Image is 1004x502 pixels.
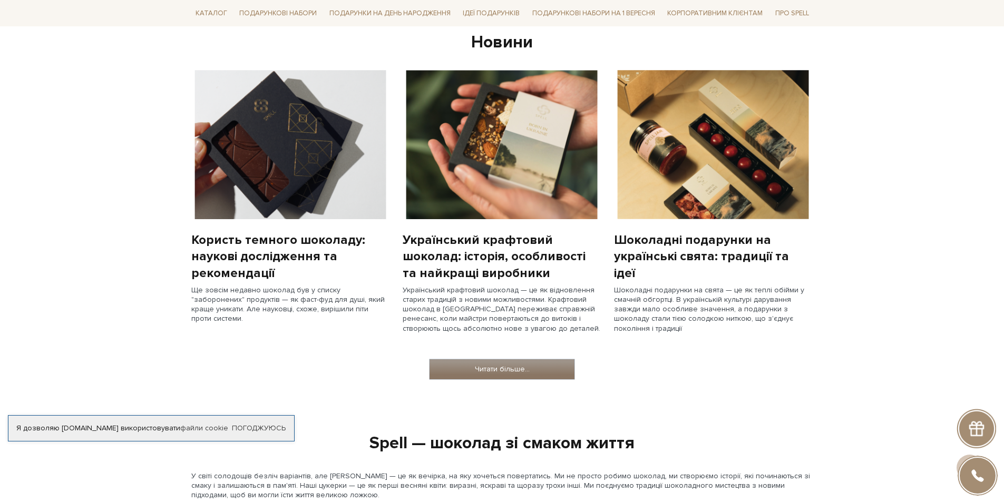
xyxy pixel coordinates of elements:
[403,232,601,281] div: Український крафтовий шоколад: історія, особливості та найкращі виробники
[232,424,286,433] a: Погоджуюсь
[325,5,455,22] span: Подарунки на День народження
[663,4,767,22] a: Корпоративним клієнтам
[191,286,390,324] div: Ще зовсім недавно шоколад був у списку "заборонених" продуктів — як фаст-фуд для душі, який краще...
[191,70,390,219] img: Користь темного шоколаду: наукові дослідження та рекомендації
[614,70,813,219] img: Шоколадні подарунки на українські свята: традиції та ідеї
[185,432,820,455] div: Spell — шоколад зі смаком життя
[403,70,601,219] img: Український крафтовий шоколад: історія, особливості та найкращі виробники
[403,286,601,333] div: Український крафтовий шоколад — це як відновлення старих традицій з новими можливостями. Крафтови...
[528,4,659,22] a: Подарункові набори на 1 Вересня
[8,424,294,433] div: Я дозволяю [DOMAIN_NAME] використовувати
[459,5,524,22] span: Ідеї подарунків
[191,232,390,281] div: Користь темного шоколаду: наукові дослідження та рекомендації
[430,359,574,379] a: Читати більше...
[191,32,813,54] div: Новини
[235,5,321,22] span: Подарункові набори
[614,286,813,333] div: Шоколадні подарунки на свята — це як теплі обійми у смачній обгортці. В українській культурі дару...
[180,424,228,432] a: файли cookie
[614,232,813,281] div: Шоколадні подарунки на українські свята: традиції та ідеї
[191,5,231,22] span: Каталог
[771,5,813,22] span: Про Spell
[191,471,813,500] p: У світі солодощів безліч варіантів, але [PERSON_NAME] — це як вечірка, на яку хочеться повертатис...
